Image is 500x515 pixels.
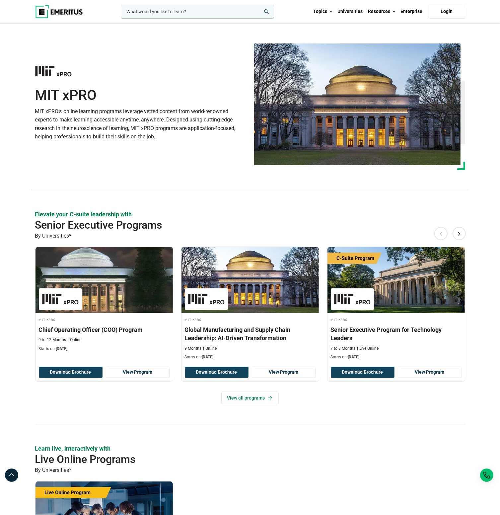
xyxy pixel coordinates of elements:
h4: MIT xPRO [331,317,462,322]
a: Technology Course by MIT xPRO - December 11, 2025 MIT xPRO MIT xPRO Senior Executive Program for ... [327,247,465,363]
h1: MIT xPRO [35,87,246,104]
p: Starts on: [39,346,170,352]
h4: MIT xPRO [39,317,170,322]
img: MIT xPRO [35,64,72,79]
h2: Senior Executive Programs [35,218,422,232]
img: MIT xPRO [254,43,461,165]
p: Online [203,346,217,351]
img: MIT xPRO [42,292,79,307]
h3: Senior Executive Program for Technology Leaders [331,326,462,342]
p: 9 Months [185,346,202,351]
a: View all programs [221,392,279,404]
h4: MIT xPRO [185,317,316,322]
p: Starts on: [331,354,462,360]
a: Login [429,5,465,19]
button: Download Brochure [39,367,103,378]
h2: Live Online Programs [35,453,422,466]
p: MIT xPRO’s online learning programs leverage vetted content from world-renowned experts to make l... [35,107,246,141]
p: 9 to 12 Months [39,337,66,343]
a: View Program [106,367,170,378]
button: Download Brochure [185,367,249,378]
a: Leadership Course by MIT xPRO - December 9, 2025 MIT xPRO MIT xPRO Chief Operating Officer (COO) ... [36,247,173,355]
a: View Program [398,367,462,378]
button: Next [453,227,466,240]
span: [DATE] [56,346,68,351]
a: Leadership Course by MIT xPRO - December 11, 2025 MIT xPRO MIT xPRO Global Manufacturing and Supp... [181,247,319,363]
img: Global Manufacturing and Supply Chain Leadership: AI-Driven Transformation | Online Leadership Co... [181,247,319,313]
img: Chief Operating Officer (COO) Program | Online Leadership Course [36,247,173,313]
h3: Chief Operating Officer (COO) Program [39,326,170,334]
button: Previous [434,227,448,240]
span: [DATE] [348,355,360,359]
img: Senior Executive Program for Technology Leaders | Online Technology Course [327,247,465,313]
img: MIT xPRO [334,292,371,307]
p: Live Online [357,346,379,351]
p: 7 to 8 Months [331,346,356,351]
p: By Universities* [35,232,465,240]
p: Online [68,337,81,343]
h3: Global Manufacturing and Supply Chain Leadership: AI-Driven Transformation [185,326,316,342]
input: woocommerce-product-search-field-0 [121,5,274,19]
img: MIT xPRO [188,292,225,307]
p: Elevate your C-suite leadership with [35,210,465,218]
span: [DATE] [202,355,214,359]
p: By Universities* [35,466,465,475]
p: Starts on: [185,354,316,360]
a: View Program [252,367,316,378]
p: Learn live, interactively with [35,444,465,453]
button: Download Brochure [331,367,394,378]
